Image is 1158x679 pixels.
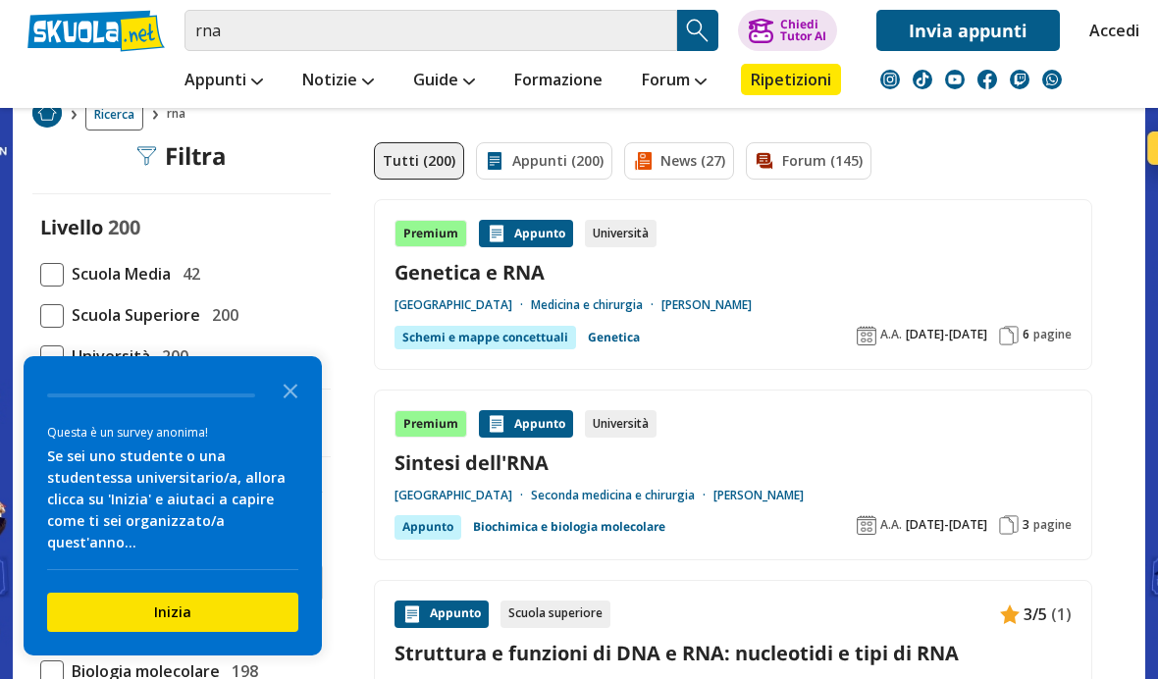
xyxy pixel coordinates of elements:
img: Filtra filtri mobile [137,146,157,166]
span: 3 [1023,517,1029,533]
div: Questa è un survey anonima! [47,423,298,442]
img: Pagine [999,515,1019,535]
span: rna [167,98,193,131]
img: Anno accademico [857,326,876,345]
span: 200 [108,214,140,240]
img: facebook [977,70,997,89]
a: [PERSON_NAME] [661,297,752,313]
span: [DATE]-[DATE] [906,327,987,342]
div: Università [585,410,657,438]
a: Accedi [1089,10,1131,51]
a: Struttura e funzioni di DNA e RNA: nucleotidi e tipi di RNA [395,640,1072,666]
span: A.A. [880,327,902,342]
img: Appunti contenuto [487,414,506,434]
a: Formazione [509,64,607,99]
img: Appunti contenuto [487,224,506,243]
span: Scuola Media [64,261,171,287]
span: A.A. [880,517,902,533]
div: Scuola superiore [500,601,610,628]
span: Università [64,343,150,369]
a: [GEOGRAPHIC_DATA] [395,488,531,503]
div: Filtra [137,142,227,170]
span: 3/5 [1024,601,1047,627]
span: 200 [204,302,238,328]
img: News filtro contenuto [633,151,653,171]
a: Home [32,98,62,131]
div: Schemi e mappe concettuali [395,326,576,349]
a: Tutti (200) [374,142,464,180]
img: Home [32,98,62,128]
span: [DATE]-[DATE] [906,517,987,533]
a: Biochimica e biologia molecolare [473,515,665,539]
div: Appunto [395,601,489,628]
a: Invia appunti [876,10,1060,51]
span: 42 [175,261,200,287]
span: pagine [1033,327,1072,342]
div: Appunto [395,515,461,539]
span: 6 [1023,327,1029,342]
img: Pagine [999,326,1019,345]
img: Forum filtro contenuto [755,151,774,171]
a: News (27) [624,142,734,180]
div: Chiedi Tutor AI [780,19,826,42]
a: Seconda medicina e chirurgia [531,488,713,503]
div: Premium [395,410,467,438]
img: instagram [880,70,900,89]
img: Appunti contenuto [1000,604,1020,624]
a: Notizie [297,64,379,99]
a: [GEOGRAPHIC_DATA] [395,297,531,313]
img: twitch [1010,70,1029,89]
a: Appunti (200) [476,142,612,180]
button: ChiediTutor AI [738,10,837,51]
a: Genetica e RNA [395,259,1072,286]
div: Se sei uno studente o una studentessa universitario/a, allora clicca su 'Inizia' e aiutaci a capi... [47,445,298,553]
a: Genetica [588,326,640,349]
span: Scuola Superiore [64,302,200,328]
a: Medicina e chirurgia [531,297,661,313]
span: (1) [1051,601,1072,627]
a: Guide [408,64,480,99]
a: [PERSON_NAME] [713,488,804,503]
button: Inizia [47,593,298,632]
div: Università [585,220,657,247]
img: WhatsApp [1042,70,1062,89]
label: Livello [40,214,103,240]
img: youtube [945,70,965,89]
div: Appunto [479,220,573,247]
div: Premium [395,220,467,247]
button: Close the survey [271,370,310,409]
img: Cerca appunti, riassunti o versioni [683,16,712,45]
img: tiktok [913,70,932,89]
div: Survey [24,356,322,655]
a: Forum (145) [746,142,871,180]
button: Search Button [677,10,718,51]
a: Sintesi dell'RNA [395,449,1072,476]
img: Anno accademico [857,515,876,535]
a: Appunti [180,64,268,99]
input: Cerca appunti, riassunti o versioni [184,10,677,51]
a: Ricerca [85,98,143,131]
img: Appunti contenuto [402,604,422,624]
a: Ripetizioni [741,64,841,95]
span: pagine [1033,517,1072,533]
div: Appunto [479,410,573,438]
img: Appunti filtro contenuto [485,151,504,171]
a: Forum [637,64,711,99]
span: 200 [154,343,188,369]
